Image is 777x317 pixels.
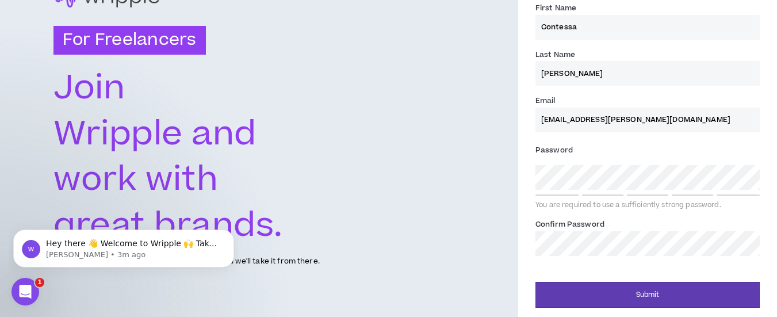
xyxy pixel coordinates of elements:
input: Last name [535,61,760,86]
label: Last Name [535,45,575,64]
div: You are required to use a sufficiently strong password. [535,201,760,210]
button: Submit [535,282,760,308]
span: Password [535,145,573,155]
h3: For Freelancers [53,26,206,55]
span: 1 [35,278,44,287]
iframe: Intercom notifications message [9,205,239,286]
label: Email [535,91,556,110]
text: great brands. [53,202,283,250]
text: work with [53,156,220,204]
input: First name [535,15,760,40]
iframe: Intercom live chat [12,278,39,305]
input: Enter Email [535,108,760,132]
text: Join [53,64,125,112]
label: Confirm Password [535,215,604,234]
text: Wripple and [53,110,257,158]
